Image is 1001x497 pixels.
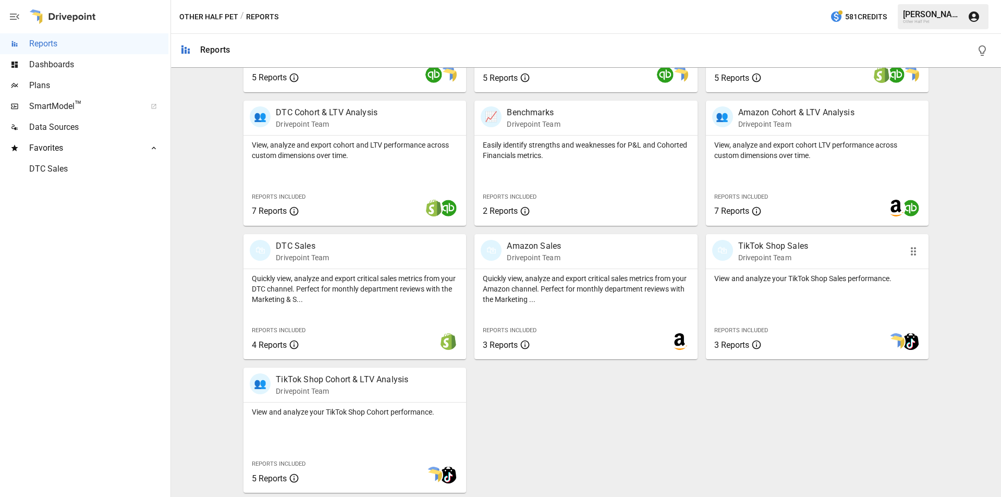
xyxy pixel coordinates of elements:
button: 581Credits [826,7,891,27]
p: Quickly view, analyze and export critical sales metrics from your Amazon channel. Perfect for mon... [483,273,689,305]
span: Reports [29,38,168,50]
div: 👥 [250,106,271,127]
img: quickbooks [902,200,919,216]
p: Drivepoint Team [738,252,809,263]
span: Reports Included [252,460,306,467]
p: Drivepoint Team [276,386,408,396]
span: Reports Included [714,193,768,200]
img: quickbooks [440,200,457,216]
p: TikTok Shop Cohort & LTV Analysis [276,373,408,386]
div: 👥 [250,373,271,394]
span: DTC Sales [29,163,168,175]
img: smart model [672,66,688,83]
span: 3 Reports [714,340,749,350]
span: SmartModel [29,100,139,113]
span: 5 Reports [714,73,749,83]
p: View and analyze your TikTok Shop Cohort performance. [252,407,458,417]
img: smart model [440,66,457,83]
img: amazon [672,333,688,350]
div: 🛍 [250,240,271,261]
img: tiktok [902,333,919,350]
p: DTC Cohort & LTV Analysis [276,106,377,119]
div: 👥 [712,106,733,127]
span: Dashboards [29,58,168,71]
span: 7 Reports [714,206,749,216]
div: Other Half Pet [903,19,961,24]
img: shopify [873,66,890,83]
img: quickbooks [888,66,905,83]
img: quickbooks [425,66,442,83]
p: Drivepoint Team [738,119,854,129]
img: smart model [902,66,919,83]
p: View, analyze and export cohort LTV performance across custom dimensions over time. [714,140,920,161]
span: 7 Reports [252,206,287,216]
span: 5 Reports [483,73,518,83]
img: tiktok [440,467,457,483]
span: Favorites [29,142,139,154]
img: quickbooks [657,66,674,83]
span: Reports Included [252,193,306,200]
span: Plans [29,79,168,92]
span: Reports Included [252,327,306,334]
p: DTC Sales [276,240,329,252]
div: / [240,10,244,23]
div: 🛍 [712,240,733,261]
img: shopify [425,200,442,216]
p: Drivepoint Team [276,119,377,129]
p: Drivepoint Team [507,252,561,263]
p: Drivepoint Team [276,252,329,263]
span: Reports Included [714,327,768,334]
span: 581 Credits [845,10,887,23]
img: smart model [425,467,442,483]
span: 3 Reports [483,340,518,350]
span: 4 Reports [252,340,287,350]
p: Easily identify strengths and weaknesses for P&L and Cohorted Financials metrics. [483,140,689,161]
div: 🛍 [481,240,502,261]
div: [PERSON_NAME] [903,9,961,19]
span: 2 Reports [483,206,518,216]
span: 5 Reports [252,72,287,82]
p: Amazon Sales [507,240,561,252]
img: shopify [440,333,457,350]
p: Quickly view, analyze and export critical sales metrics from your DTC channel. Perfect for monthl... [252,273,458,305]
span: ™ [75,99,82,112]
span: Reports Included [483,193,536,200]
p: Benchmarks [507,106,560,119]
img: smart model [888,333,905,350]
span: 5 Reports [252,474,287,483]
div: Reports [200,45,230,55]
p: View and analyze your TikTok Shop Sales performance. [714,273,920,284]
p: View, analyze and export cohort and LTV performance across custom dimensions over time. [252,140,458,161]
div: 📈 [481,106,502,127]
img: amazon [888,200,905,216]
button: Other Half Pet [179,10,238,23]
p: Amazon Cohort & LTV Analysis [738,106,854,119]
span: Data Sources [29,121,168,134]
p: TikTok Shop Sales [738,240,809,252]
p: Drivepoint Team [507,119,560,129]
span: Reports Included [483,327,536,334]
